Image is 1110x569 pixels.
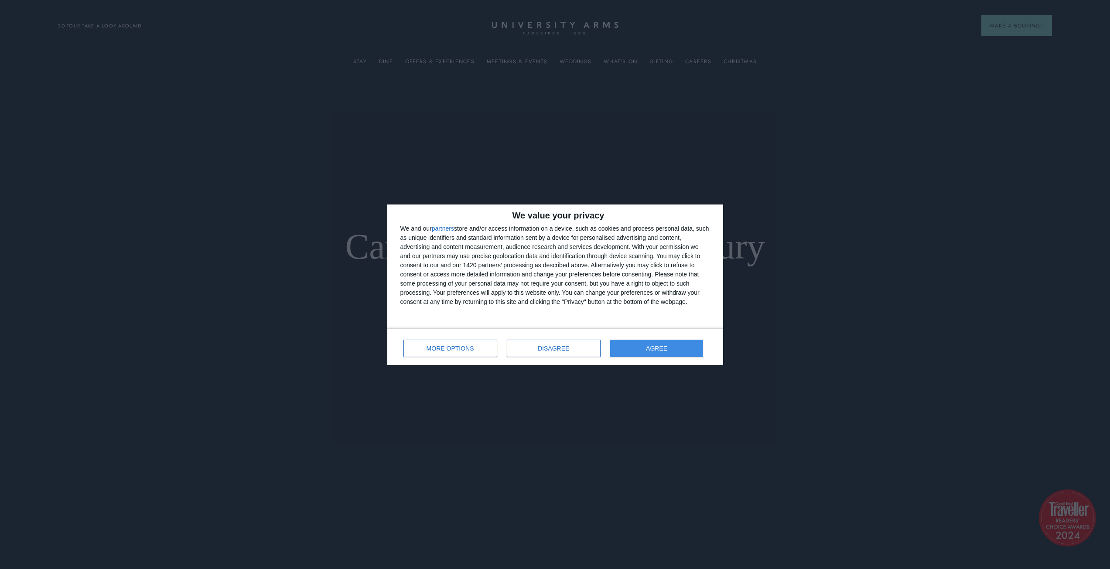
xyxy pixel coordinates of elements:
div: We and our store and/or access information on a device, such as cookies and process personal data... [400,224,710,307]
button: DISAGREE [507,340,601,357]
span: DISAGREE [538,345,569,351]
button: partners [432,225,454,232]
button: AGREE [610,340,704,357]
div: qc-cmp2-ui [387,204,723,365]
button: MORE OPTIONS [403,340,497,357]
span: AGREE [646,345,667,351]
span: MORE OPTIONS [427,345,474,351]
h2: We value your privacy [400,211,710,220]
